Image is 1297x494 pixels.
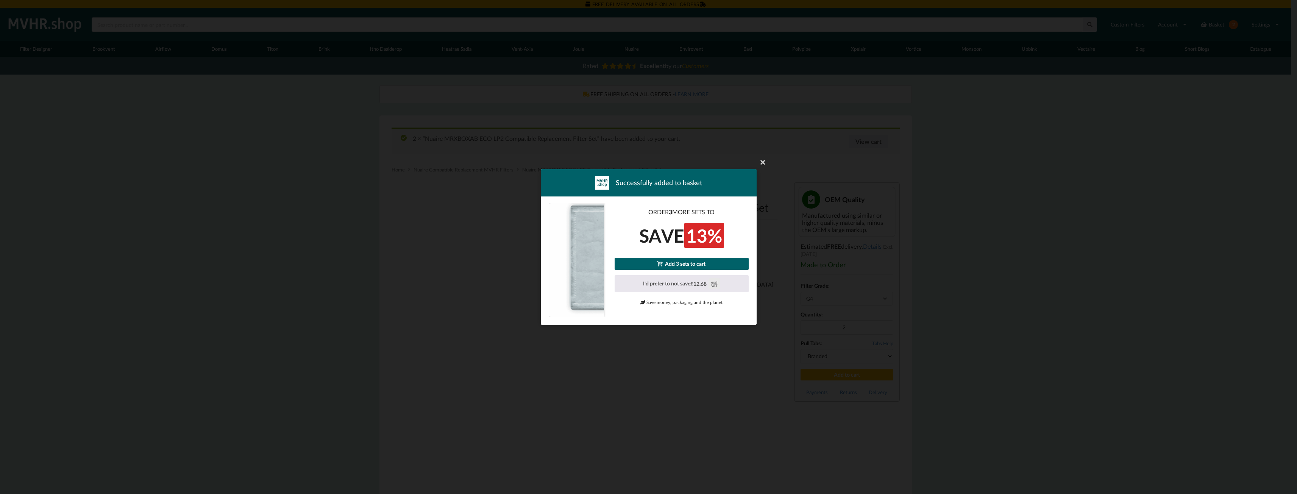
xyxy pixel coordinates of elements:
[614,208,748,216] h3: ORDER MORE SETS TO
[711,281,717,284] div: excl
[684,223,724,248] span: 13%
[711,284,717,287] div: VAT
[616,178,702,187] span: Successfully added to basket
[614,275,748,293] button: I'd prefer to not save£12.68exclVAT
[614,224,748,248] h2: SAVE
[690,281,693,286] span: £
[669,208,672,215] b: 3
[614,258,748,270] a: Add 3 sets to cart
[690,278,720,289] div: 12.68
[614,299,748,305] p: Save money, packaging and the planet.
[595,176,609,190] img: mvhr-inverted.png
